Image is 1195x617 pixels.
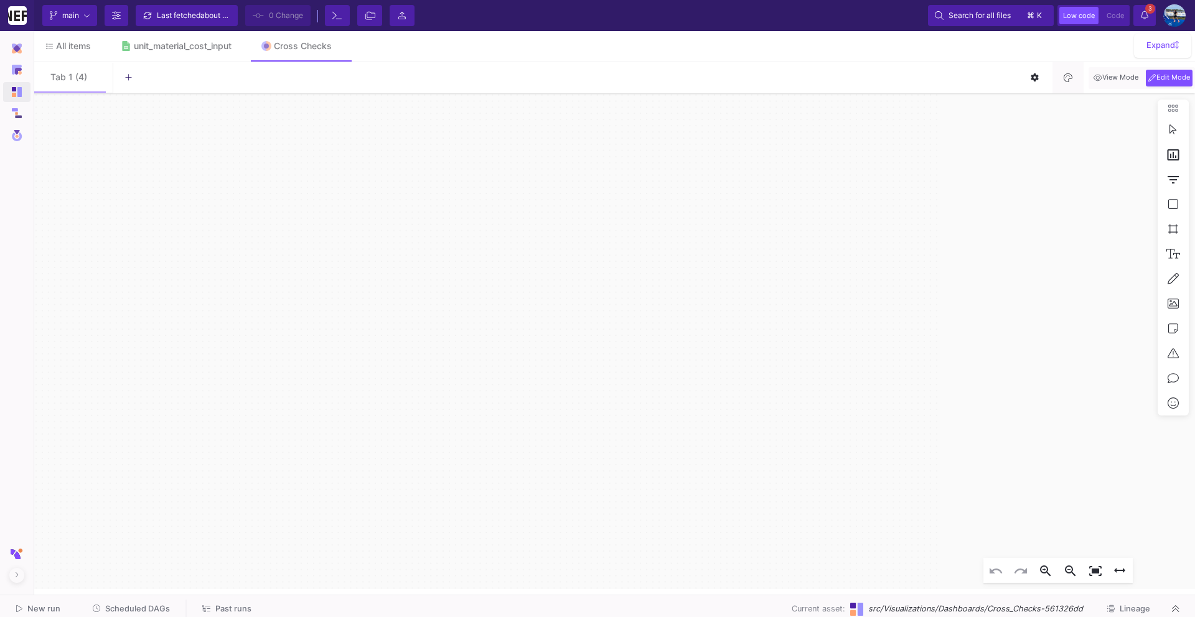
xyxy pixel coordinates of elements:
button: View Mode [1091,70,1141,86]
img: YZ4Yr8zUCx6JYM5gIgaTIQYeTXdcwQjnYC8iZtTV.png [8,6,27,25]
span: Search for all files [949,6,1011,25]
button: ⌘k [1023,8,1047,23]
mat-icon: zoom_in [1038,564,1053,578]
span: Code [1107,11,1124,20]
button: Tab 1 (4) [31,63,106,93]
a: Navigation icon [3,60,30,80]
a: Navigation icon [3,103,30,123]
mat-icon: height [1112,563,1127,578]
mat-expansion-panel-header: Navigation icon [3,39,30,58]
button: 3 [1133,5,1156,26]
img: Dashboards [850,603,863,616]
button: Last fetchedabout 3 hours ago [136,5,238,26]
span: about 3 hours ago [200,11,263,20]
span: main [62,6,79,25]
button: Code [1103,7,1128,24]
a: Navigation icon [3,126,30,146]
mat-icon: fit_screen [1088,564,1103,578]
span: Edit Mode [1146,73,1193,83]
span: Lineage [1120,604,1150,613]
button: Search for all files⌘k [928,5,1054,26]
span: 3 [1145,4,1155,14]
mat-icon: filter_list [1166,172,1181,187]
span: Past runs [215,604,251,613]
img: Navigation icon [12,108,22,118]
img: Tab icon [121,41,131,52]
button: Low code [1059,7,1099,24]
img: Navigation icon [12,65,22,75]
span: All items [56,41,91,51]
div: unit_material_cost_input [134,41,232,51]
img: y42-short-logo.svg [11,540,23,568]
span: View Mode [1091,73,1141,83]
img: Tab icon [261,41,271,51]
img: Navigation icon [12,44,22,53]
div: Tab 1 (4) [43,72,95,82]
img: Navigation icon [12,130,22,141]
img: Navigation icon [12,87,22,97]
span: ⌘ [1027,8,1034,23]
mat-icon: insert_chart_outlined [1166,147,1181,162]
mat-icon: zoom_out [1063,564,1078,578]
button: Edit Mode [1146,70,1193,86]
span: Scheduled DAGs [105,604,170,613]
span: New run [27,604,60,613]
button: main [42,5,97,26]
span: Current asset: [792,603,845,615]
span: src/Visualizations/Dashboards/Cross_Checks-561326dd [868,603,1083,615]
div: Last fetched [157,6,232,25]
div: Cross Checks [274,41,332,51]
img: AEdFTp4_RXFoBzJxSaYPMZp7Iyigz82078j9C0hFtL5t=s96-c [1163,4,1186,27]
span: Low code [1063,11,1095,20]
span: k [1037,8,1042,23]
a: Navigation icon [3,82,30,102]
